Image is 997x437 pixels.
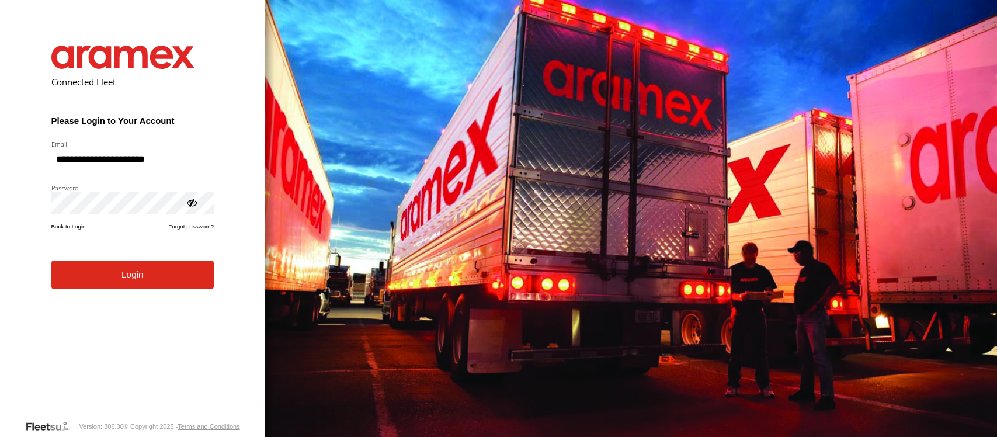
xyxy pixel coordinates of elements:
img: Aramex [51,46,195,69]
label: Email [51,140,214,148]
a: Terms and Conditions [178,423,239,430]
label: Password [51,183,214,192]
button: Login [51,261,214,289]
div: Version: 306.00 [79,423,123,430]
a: Back to Login [51,223,86,230]
a: Visit our Website [25,421,79,432]
div: © Copyright 2025 - [124,423,240,430]
h3: Please Login to Your Account [51,116,214,126]
h2: Connected Fleet [51,76,214,88]
a: Forgot password? [168,223,214,230]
